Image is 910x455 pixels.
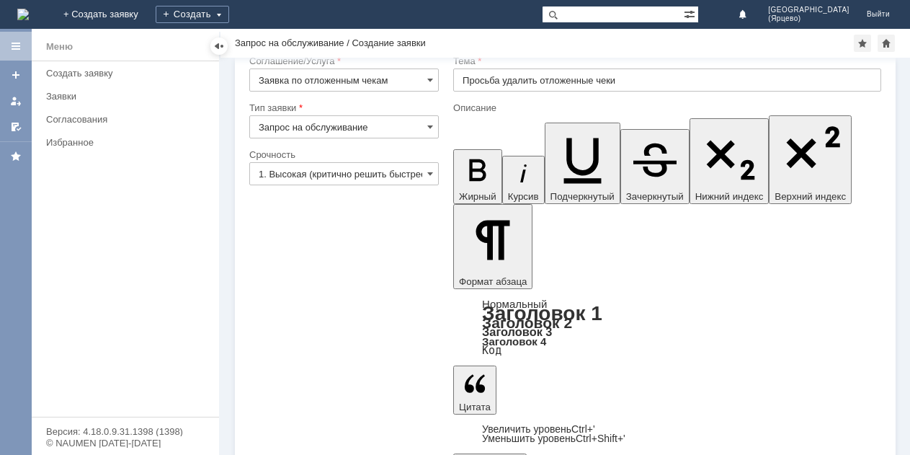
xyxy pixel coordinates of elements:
[459,191,496,202] span: Жирный
[4,89,27,112] a: Мои заявки
[453,299,881,355] div: Формат абзаца
[249,103,436,112] div: Тип заявки
[40,85,216,107] a: Заявки
[482,302,602,324] a: Заголовок 1
[210,37,228,55] div: Скрыть меню
[878,35,895,52] div: Сделать домашней страницей
[4,115,27,138] a: Мои согласования
[854,35,871,52] div: Добавить в избранное
[4,63,27,87] a: Создать заявку
[459,276,527,287] span: Формат абзаца
[46,438,205,448] div: © NAUMEN [DATE]-[DATE]
[482,423,595,435] a: Increase
[459,402,491,412] span: Цитата
[482,335,546,348] a: Заголовок 4
[482,298,547,310] a: Нормальный
[156,6,229,23] div: Создать
[684,6,698,20] span: Расширенный поиск
[695,191,764,202] span: Нижний индекс
[482,433,625,444] a: Decrease
[768,14,849,23] span: (Ярцево)
[453,56,878,66] div: Тема
[453,103,878,112] div: Описание
[690,118,770,204] button: Нижний индекс
[550,191,615,202] span: Подчеркнутый
[626,191,684,202] span: Зачеркнутый
[40,108,216,131] a: Согласования
[508,191,539,202] span: Курсив
[453,425,881,443] div: Цитата
[620,129,690,204] button: Зачеркнутый
[775,191,846,202] span: Верхний индекс
[249,150,436,159] div: Срочность
[576,433,625,444] span: Ctrl+Shift+'
[571,423,595,435] span: Ctrl+'
[235,37,426,48] div: Запрос на обслуживание / Создание заявки
[46,137,195,148] div: Избранное
[46,114,210,125] div: Согласования
[17,9,29,20] img: logo
[453,204,532,289] button: Формат абзаца
[769,115,852,204] button: Верхний индекс
[40,62,216,84] a: Создать заявку
[482,344,501,357] a: Код
[17,9,29,20] a: Перейти на домашнюю страницу
[46,427,205,436] div: Версия: 4.18.0.9.31.1398 (1398)
[482,314,572,331] a: Заголовок 2
[545,123,620,204] button: Подчеркнутый
[249,56,436,66] div: Соглашение/Услуга
[46,38,73,56] div: Меню
[768,6,849,14] span: [GEOGRAPHIC_DATA]
[482,325,552,338] a: Заголовок 3
[46,68,210,79] div: Создать заявку
[453,366,496,415] button: Цитата
[453,149,502,204] button: Жирный
[502,156,545,204] button: Курсив
[46,91,210,102] div: Заявки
